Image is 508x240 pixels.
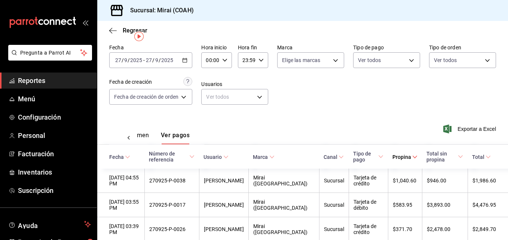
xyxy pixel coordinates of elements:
div: Mirai ([GEOGRAPHIC_DATA]) [253,175,314,187]
div: Fecha de creación [109,78,152,86]
a: Pregunta a Parrot AI [5,54,92,62]
button: Exportar a Excel [445,124,496,133]
span: Facturación [18,149,91,159]
label: Tipo de pago [353,45,420,50]
span: Pregunta a Parrot AI [20,49,80,57]
span: Marca [253,154,274,160]
input: ---- [161,57,174,63]
div: [DATE] 04:55 PM [109,175,140,187]
span: Suscripción [18,185,91,196]
div: [PERSON_NAME] [204,178,244,184]
div: [DATE] 03:39 PM [109,223,140,235]
span: Ver todos [434,56,457,64]
span: Menú [18,94,91,104]
div: Ver todos [201,89,268,105]
label: Hora fin [238,45,268,50]
span: Inventarios [18,167,91,177]
div: $1,986.60 [472,178,496,184]
div: $2,478.00 [427,226,463,232]
div: Tarjeta de crédito [354,223,383,235]
span: - [143,57,145,63]
button: Ver pagos [161,132,190,144]
span: Elige las marcas [282,56,320,64]
label: Fecha [109,45,192,50]
div: [PERSON_NAME] [204,226,244,232]
span: / [159,57,161,63]
input: ---- [130,57,143,63]
span: Tipo de pago [353,151,383,163]
label: Marca [277,45,344,50]
span: Total sin propina [426,151,463,163]
label: Usuarios [201,81,268,87]
div: Sucursal [324,226,344,232]
span: Ayuda [18,220,81,229]
div: $2,849.70 [472,226,496,232]
input: -- [124,57,128,63]
span: Fecha de creación de orden [114,93,178,101]
span: Total [472,154,491,160]
span: / [128,57,130,63]
label: Tipo de orden [429,45,496,50]
span: / [152,57,154,63]
span: Número de referencia [149,151,195,163]
span: Fecha [109,154,130,160]
div: $1,040.60 [393,178,417,184]
div: $583.95 [393,202,417,208]
span: Ver todos [358,56,381,64]
div: $3,893.00 [427,202,463,208]
button: Pregunta a Parrot AI [8,45,92,61]
span: Regresar [123,27,147,34]
h3: Sucursal: Mirai (COAH) [124,6,194,15]
span: Canal [324,154,344,160]
div: Tarjeta de crédito [354,175,383,187]
div: 270925-P-0026 [149,226,195,232]
div: 270925-P-0038 [149,178,195,184]
div: $4,476.95 [472,202,496,208]
div: Mirai ([GEOGRAPHIC_DATA]) [253,223,314,235]
span: / [122,57,124,63]
div: Mirai ([GEOGRAPHIC_DATA]) [253,199,314,211]
span: Propina [392,154,417,160]
input: -- [146,57,152,63]
button: open_drawer_menu [82,19,88,25]
div: $946.00 [427,178,463,184]
span: Configuración [18,112,91,122]
div: Sucursal [324,178,344,184]
div: Sucursal [324,202,344,208]
div: navigation tabs [114,132,167,144]
div: 270925-P-0017 [149,202,195,208]
span: Reportes [18,76,91,86]
button: Regresar [109,27,147,34]
div: [PERSON_NAME] [204,202,244,208]
label: Hora inicio [201,45,232,50]
img: Tooltip marker [134,32,144,41]
span: Usuario [203,154,228,160]
input: -- [155,57,159,63]
div: [DATE] 03:55 PM [109,199,140,211]
input: -- [115,57,122,63]
div: $371.70 [393,226,417,232]
div: Tarjeta de débito [354,199,383,211]
span: Personal [18,130,91,141]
